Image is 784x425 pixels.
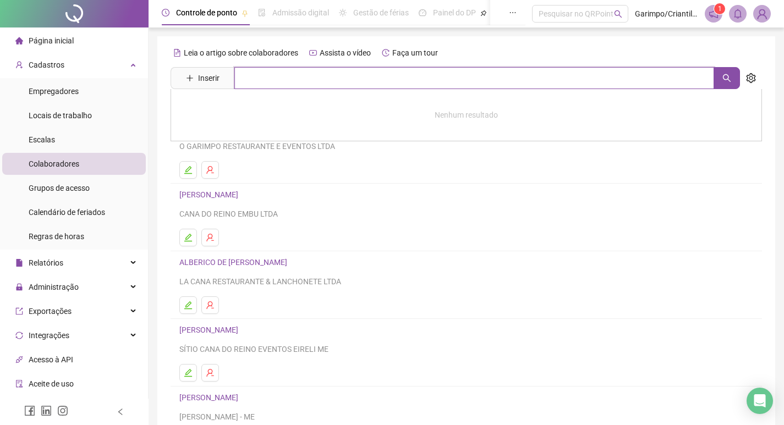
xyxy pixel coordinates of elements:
span: pushpin [480,10,487,16]
span: user-delete [206,165,215,174]
span: ellipsis [509,9,517,16]
span: Empregadores [29,87,79,96]
span: dashboard [419,9,426,16]
span: file [15,259,23,267]
span: user-delete [206,368,215,377]
span: Painel do DP [433,8,476,17]
span: file-text [173,49,181,57]
div: CANA DO REINO EMBU LTDA [179,208,753,220]
span: Cadastros [29,60,64,69]
span: edit [184,165,193,174]
span: instagram [57,405,68,416]
span: Assista o vídeo [320,48,371,57]
span: search [614,10,622,18]
span: Garimpo/Criantili - O GARIMPO [635,8,698,20]
span: youtube [309,49,317,57]
span: user-add [15,61,23,69]
span: edit [184,233,193,242]
span: plus [186,74,194,82]
span: user-delete [206,233,215,242]
span: Leia o artigo sobre colaboradores [184,48,298,57]
div: SÍTIO CANA DO REINO EVENTOS EIRELI ME [179,343,753,355]
a: [PERSON_NAME] [179,325,242,334]
span: Relatórios [29,258,63,267]
span: pushpin [242,10,248,16]
span: export [15,307,23,315]
span: Exportações [29,307,72,316]
span: linkedin [41,405,52,416]
span: Controle de ponto [176,8,237,17]
span: Colaboradores [29,159,79,168]
span: clock-circle [162,9,169,16]
span: Regras de horas [29,232,84,241]
span: notification [709,9,719,19]
span: search [722,74,731,82]
span: 1 [718,5,722,13]
span: file-done [258,9,266,16]
span: Faça um tour [392,48,438,57]
span: facebook [24,405,35,416]
span: Inserir [198,72,220,84]
span: Admissão digital [272,8,329,17]
span: sun [339,9,347,16]
span: Locais de trabalho [29,111,92,120]
button: Inserir [177,69,228,87]
span: left [117,408,124,416]
span: api [15,356,23,363]
span: Nenhum resultado [435,111,498,119]
span: user-delete [206,301,215,310]
span: edit [184,301,193,310]
sup: 1 [714,3,725,14]
span: Gestão de férias [353,8,409,17]
a: [PERSON_NAME] [179,190,242,199]
div: LA CANA RESTAURANTE & LANCHONETE LTDA [179,275,753,288]
span: home [15,37,23,45]
span: lock [15,283,23,291]
span: Acesso à API [29,355,73,364]
span: audit [15,380,23,388]
div: O GARIMPO RESTAURANTE E EVENTOS LTDA [179,140,753,152]
span: edit [184,368,193,377]
span: Página inicial [29,36,74,45]
span: setting [746,73,756,83]
div: [PERSON_NAME] - ME [179,411,753,423]
span: Calendário de feriados [29,208,105,217]
span: Administração [29,283,79,291]
span: Integrações [29,331,69,340]
span: history [382,49,390,57]
span: Aceite de uso [29,379,74,388]
div: Open Intercom Messenger [747,388,773,414]
span: sync [15,332,23,339]
img: 2226 [754,5,770,22]
span: Grupos de acesso [29,184,90,192]
span: Escalas [29,135,55,144]
span: bell [733,9,743,19]
a: ALBERICO DE [PERSON_NAME] [179,258,290,267]
a: [PERSON_NAME] [179,393,242,402]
